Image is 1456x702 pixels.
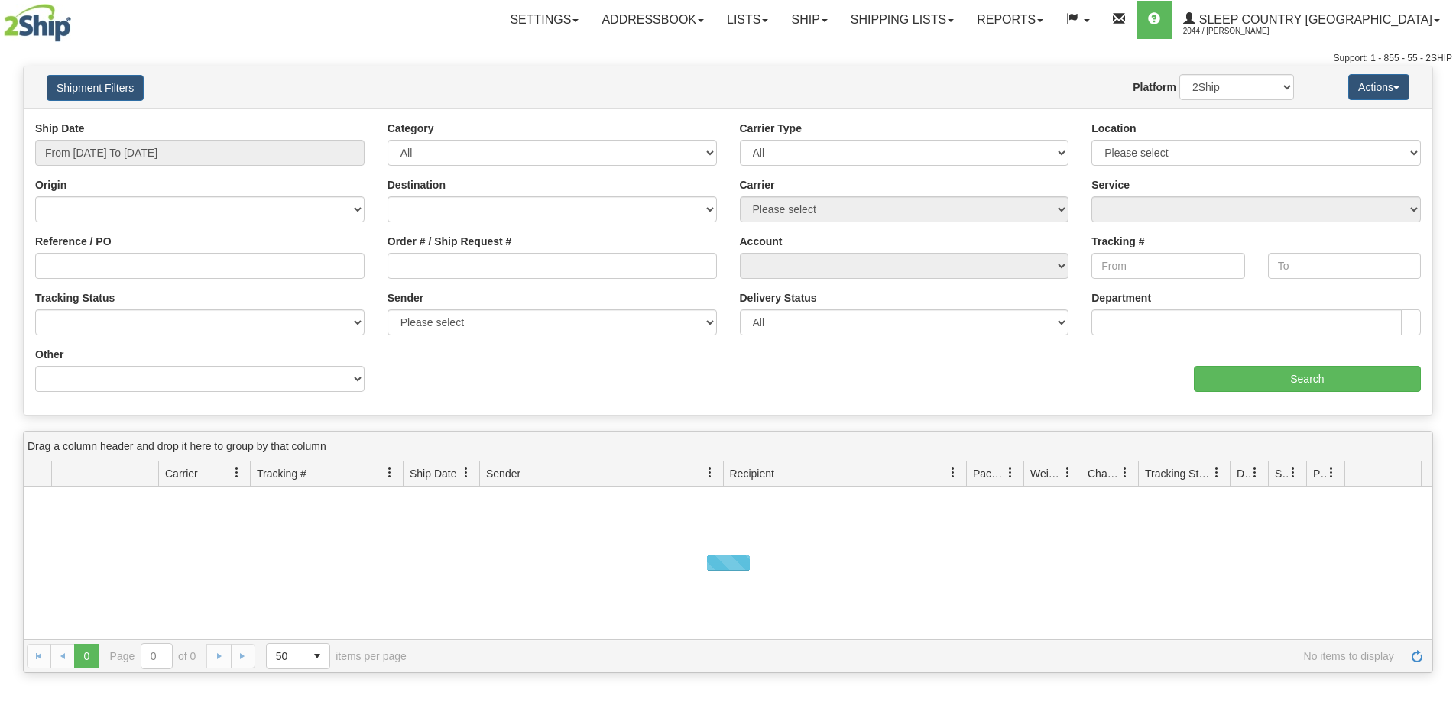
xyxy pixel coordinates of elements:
a: Carrier filter column settings [224,460,250,486]
label: Tracking # [1091,234,1144,249]
a: Packages filter column settings [997,460,1023,486]
label: Platform [1133,79,1176,95]
a: Ship [780,1,838,39]
iframe: chat widget [1421,273,1454,429]
span: Weight [1030,466,1062,481]
label: Service [1091,177,1130,192]
span: Page sizes drop down [266,643,330,669]
span: Tracking Status [1145,466,1211,481]
span: Delivery Status [1237,466,1250,481]
span: select [305,644,329,668]
label: Order # / Ship Request # [388,234,512,249]
span: Pickup Status [1313,466,1326,481]
button: Actions [1348,74,1409,100]
label: Delivery Status [740,290,817,306]
a: Refresh [1405,644,1429,668]
a: Charge filter column settings [1112,460,1138,486]
div: Support: 1 - 855 - 55 - 2SHIP [4,52,1452,65]
label: Origin [35,177,66,192]
a: Pickup Status filter column settings [1318,460,1344,486]
a: Ship Date filter column settings [453,460,479,486]
label: Carrier Type [740,121,802,136]
input: To [1268,253,1421,279]
span: Carrier [165,466,198,481]
a: Recipient filter column settings [940,460,966,486]
span: No items to display [428,650,1394,662]
label: Location [1091,121,1136,136]
span: Sleep Country [GEOGRAPHIC_DATA] [1195,13,1432,26]
span: items per page [266,643,407,669]
label: Carrier [740,177,775,192]
span: Ship Date [410,466,456,481]
a: Sender filter column settings [697,460,723,486]
span: Recipient [730,466,774,481]
label: Sender [388,290,423,306]
a: Addressbook [590,1,715,39]
label: Tracking Status [35,290,115,306]
span: Shipment Issues [1275,466,1288,481]
div: grid grouping header [24,432,1432,461]
a: Tracking # filter column settings [377,460,403,486]
a: Settings [498,1,590,39]
a: Tracking Status filter column settings [1204,460,1230,486]
a: Delivery Status filter column settings [1242,460,1268,486]
a: Lists [715,1,780,39]
label: Department [1091,290,1151,306]
label: Reference / PO [35,234,112,249]
span: Packages [973,466,1005,481]
label: Category [388,121,434,136]
span: Charge [1088,466,1120,481]
a: Sleep Country [GEOGRAPHIC_DATA] 2044 / [PERSON_NAME] [1172,1,1451,39]
span: Page of 0 [110,643,196,669]
span: 2044 / [PERSON_NAME] [1183,24,1298,39]
label: Ship Date [35,121,85,136]
a: Shipping lists [839,1,965,39]
input: Search [1194,366,1421,392]
span: 50 [276,649,296,664]
label: Destination [388,177,446,192]
button: Shipment Filters [47,75,144,101]
input: From [1091,253,1244,279]
a: Reports [965,1,1055,39]
a: Weight filter column settings [1055,460,1081,486]
span: Sender [486,466,520,481]
label: Account [740,234,783,249]
span: Page 0 [74,644,99,668]
img: logo2044.jpg [4,4,71,42]
span: Tracking # [257,466,306,481]
label: Other [35,347,63,362]
a: Shipment Issues filter column settings [1280,460,1306,486]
